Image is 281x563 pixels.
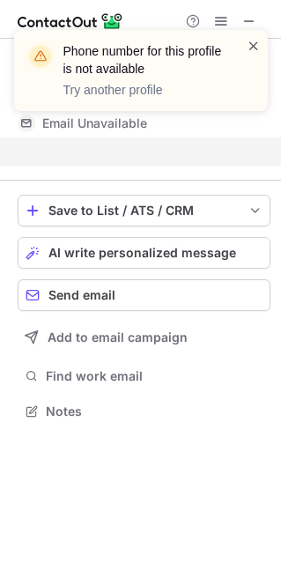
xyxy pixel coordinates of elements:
span: Find work email [46,368,263,384]
header: Phone number for this profile is not available [63,42,226,78]
div: Save to List / ATS / CRM [48,204,240,218]
img: warning [26,42,55,70]
button: Send email [18,279,270,311]
img: ContactOut v5.3.10 [18,11,123,32]
span: Send email [48,288,115,302]
button: save-profile-one-click [18,195,270,226]
button: Notes [18,399,270,424]
button: Find work email [18,364,270,389]
p: Try another profile [63,81,226,99]
span: Notes [46,404,263,419]
button: Add to email campaign [18,322,270,353]
button: AI write personalized message [18,237,270,269]
span: AI write personalized message [48,246,236,260]
span: Add to email campaign [48,330,188,344]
